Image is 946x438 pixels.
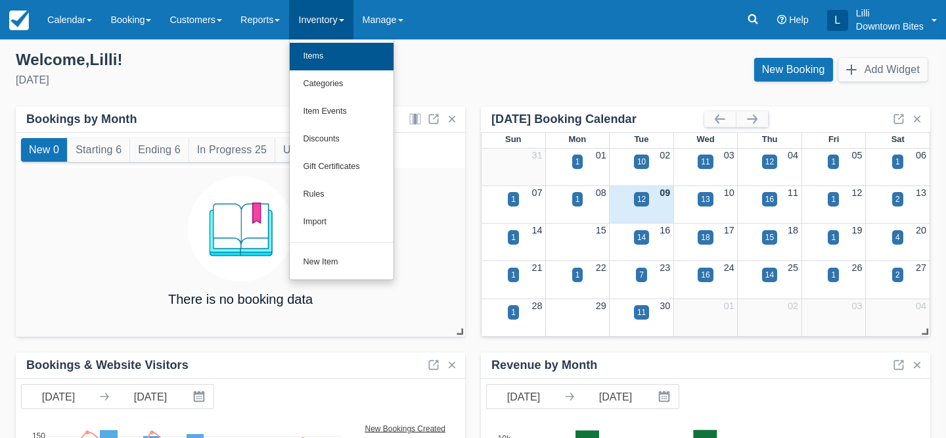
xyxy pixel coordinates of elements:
a: 29 [596,301,606,311]
a: 03 [852,301,863,311]
a: 27 [916,262,926,273]
a: 02 [788,301,798,311]
a: Categories [290,70,394,98]
div: 1 [831,156,836,168]
a: 14 [531,225,542,235]
div: Welcome , Lilli ! [16,50,462,70]
div: 1 [511,231,516,243]
a: 15 [596,225,606,235]
div: 4 [895,231,900,243]
span: Help [789,14,809,25]
div: Revenue by Month [491,358,597,373]
a: 13 [916,187,926,198]
a: 07 [531,187,542,198]
a: 04 [788,150,798,160]
button: Interact with the calendar and add the check-in date for your trip. [652,385,679,408]
div: 16 [765,193,774,205]
a: 11 [788,187,798,198]
input: End Date [579,385,652,408]
button: In Progress 25 [189,138,275,162]
a: 03 [724,150,734,160]
div: 13 [701,193,709,205]
button: Starting 6 [68,138,129,162]
i: Help [777,15,786,24]
div: 7 [639,269,644,281]
div: 12 [765,156,774,168]
span: Tue [634,134,648,144]
a: 06 [916,150,926,160]
div: 11 [637,306,646,318]
text: New Bookings Created [366,424,447,433]
div: 15 [765,231,774,243]
div: 14 [765,269,774,281]
a: 28 [531,301,542,311]
a: 17 [724,225,734,235]
div: Bookings by Month [26,112,137,127]
a: 16 [660,225,670,235]
img: booking.png [188,176,293,281]
button: Add Widget [838,58,928,82]
h4: There is no booking data [168,292,313,306]
a: Discounts [290,126,394,153]
div: 10 [637,156,646,168]
img: checkfront-main-nav-mini-logo.png [9,11,29,30]
a: 25 [788,262,798,273]
a: 24 [724,262,734,273]
div: 1 [831,193,836,205]
a: 05 [852,150,863,160]
a: 01 [724,301,734,311]
span: Mon [569,134,587,144]
p: Downtown Bites [856,20,924,33]
div: 1 [831,231,836,243]
span: Sun [505,134,521,144]
a: 12 [852,187,863,198]
a: 02 [660,150,670,160]
a: 09 [660,187,670,198]
div: 1 [511,193,516,205]
a: Item Events [290,98,394,126]
div: 14 [637,231,646,243]
a: Gift Certificates [290,153,394,181]
div: 1 [831,269,836,281]
ul: Inventory [289,39,394,280]
div: 16 [701,269,709,281]
div: 1 [575,269,580,281]
div: 1 [895,156,900,168]
a: 22 [596,262,606,273]
a: 26 [852,262,863,273]
div: Bookings & Website Visitors [26,358,189,373]
a: 19 [852,225,863,235]
input: Start Date [22,385,95,408]
a: 31 [531,150,542,160]
div: 11 [701,156,709,168]
span: Fri [828,134,840,144]
div: [DATE] [16,72,462,88]
div: 1 [575,193,580,205]
a: Import [290,208,394,236]
div: 12 [637,193,646,205]
span: Sat [891,134,905,144]
a: New Booking [754,58,833,82]
a: 21 [531,262,542,273]
button: Interact with the calendar and add the check-in date for your trip. [187,385,214,408]
a: 01 [596,150,606,160]
a: 08 [596,187,606,198]
a: Rules [290,181,394,208]
span: Thu [762,134,778,144]
span: Wed [696,134,714,144]
a: New Item [290,249,394,276]
div: 18 [701,231,709,243]
input: Start Date [487,385,560,408]
button: Ending 6 [130,138,188,162]
button: New 0 [21,138,67,162]
a: 18 [788,225,798,235]
div: 1 [511,306,516,318]
button: Upcoming 24 [275,138,354,162]
a: 30 [660,301,670,311]
div: L [827,10,848,31]
div: 1 [575,156,580,168]
div: 2 [895,269,900,281]
a: 10 [724,187,734,198]
p: Lilli [856,7,924,20]
div: 2 [895,193,900,205]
